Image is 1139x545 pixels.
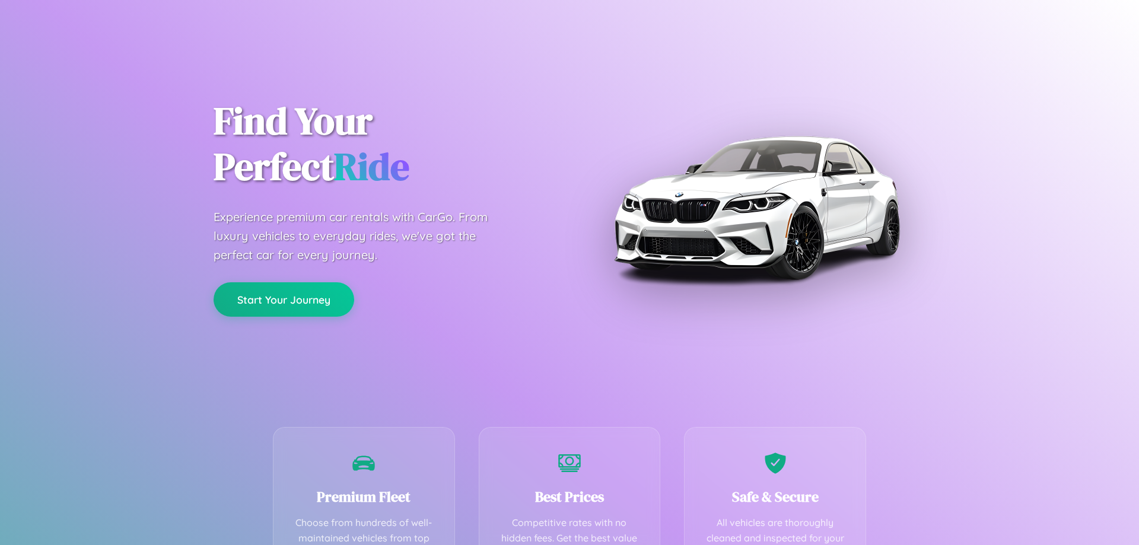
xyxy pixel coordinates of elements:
[214,208,510,264] p: Experience premium car rentals with CarGo. From luxury vehicles to everyday rides, we've got the ...
[702,487,848,506] h3: Safe & Secure
[214,282,354,317] button: Start Your Journey
[214,98,552,190] h1: Find Your Perfect
[291,487,437,506] h3: Premium Fleet
[497,487,642,506] h3: Best Prices
[608,59,905,356] img: Premium BMW car rental vehicle
[334,141,409,192] span: Ride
